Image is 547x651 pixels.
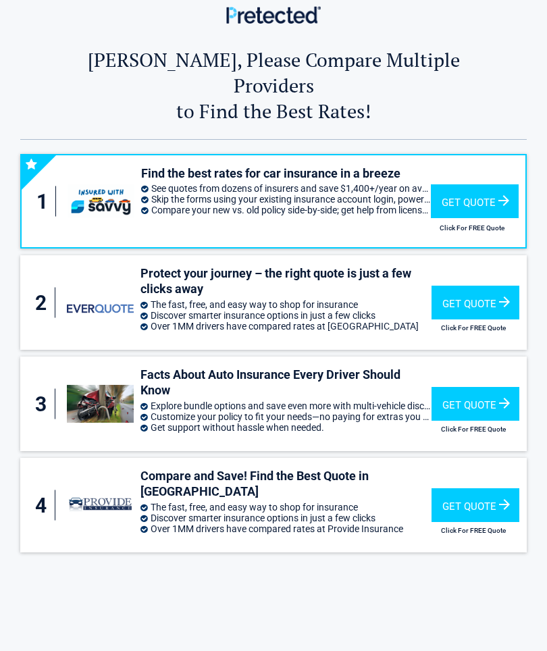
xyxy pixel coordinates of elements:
h2: Click For FREE Quote [432,527,515,534]
div: 4 [34,490,55,521]
h2: Click For FREE Quote [432,324,515,332]
img: everquote's logo [67,304,134,313]
div: Get Quote [432,286,519,319]
h3: Find the best rates for car insurance in a breeze [141,165,431,181]
div: Get Quote [432,387,519,421]
li: Explore bundle options and save even more with multi-vehicle discounts and loyalty rewards. [140,400,432,411]
img: Main Logo [226,6,321,23]
h2: Click For FREE Quote [432,425,515,433]
img: autorates's logo [67,385,134,423]
img: provide-insurance's logo [67,489,134,521]
li: Customize your policy to fit your needs—no paying for extras you don't use. [140,411,432,422]
li: Skip the forms using your existing insurance account login, powered by Trellis [141,194,431,205]
h3: Protect your journey – the right quote is just a few clicks away [140,265,432,297]
li: The fast, free, and easy way to shop for insurance [140,502,432,513]
li: Get support without hassle when needed. [140,422,432,433]
div: 2 [34,288,55,318]
img: savvy's logo [68,184,134,217]
div: 3 [34,389,55,419]
li: Discover smarter insurance options in just a few clicks [140,513,432,523]
h2: [PERSON_NAME], Please Compare Multiple Providers to Find the Best Rates! [63,47,485,124]
li: Compare your new vs. old policy side-by-side; get help from licensed agents via phone, SMS, or email [141,205,431,215]
li: The fast, free, and easy way to shop for insurance [140,299,432,310]
div: Get Quote [431,184,519,218]
div: 1 [35,186,56,217]
li: Over 1MM drivers have compared rates at Provide Insurance [140,523,432,534]
li: Discover smarter insurance options in just a few clicks [140,310,432,321]
h3: Facts About Auto Insurance Every Driver Should Know [140,367,432,398]
h3: Compare and Save! Find the Best Quote in [GEOGRAPHIC_DATA] [140,468,432,500]
li: Over 1MM drivers have compared rates at [GEOGRAPHIC_DATA] [140,321,432,332]
div: Get Quote [432,488,519,522]
li: See quotes from dozens of insurers and save $1,400+/year on average [141,183,431,194]
h2: Click For FREE Quote [431,224,514,232]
